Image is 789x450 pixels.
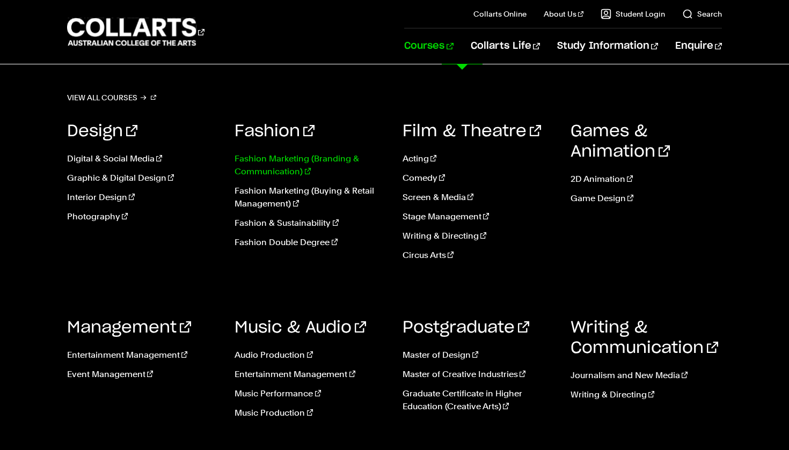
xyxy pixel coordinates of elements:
[235,368,386,381] a: Entertainment Management
[403,191,554,204] a: Screen & Media
[67,17,204,47] div: Go to homepage
[571,173,722,186] a: 2D Animation
[404,28,453,64] a: Courses
[403,368,554,381] a: Master of Creative Industries
[67,123,137,139] a: Design
[67,320,191,336] a: Management
[67,368,219,381] a: Event Management
[571,123,670,160] a: Games & Animation
[571,369,722,382] a: Journalism and New Media
[682,9,722,19] a: Search
[571,320,718,356] a: Writing & Communication
[471,28,540,64] a: Collarts Life
[544,9,583,19] a: About Us
[403,230,554,242] a: Writing & Directing
[235,123,315,139] a: Fashion
[235,185,386,210] a: Fashion Marketing (Buying & Retail Management)
[557,28,658,64] a: Study Information
[235,387,386,400] a: Music Performance
[403,349,554,362] a: Master of Design
[473,9,527,19] a: Collarts Online
[235,236,386,249] a: Fashion Double Degree
[67,349,219,362] a: Entertainment Management
[67,90,156,105] a: View all courses
[571,388,722,401] a: Writing & Directing
[235,407,386,419] a: Music Production
[601,9,665,19] a: Student Login
[67,172,219,185] a: Graphic & Digital Design
[403,152,554,165] a: Acting
[403,210,554,223] a: Stage Management
[403,172,554,185] a: Comedy
[571,192,722,205] a: Game Design
[403,249,554,262] a: Circus Arts
[235,152,386,178] a: Fashion Marketing (Branding & Communication)
[403,320,529,336] a: Postgraduate
[675,28,722,64] a: Enquire
[235,217,386,230] a: Fashion & Sustainability
[403,387,554,413] a: Graduate Certificate in Higher Education (Creative Arts)
[67,191,219,204] a: Interior Design
[67,152,219,165] a: Digital & Social Media
[235,349,386,362] a: Audio Production
[403,123,541,139] a: Film & Theatre
[235,320,366,336] a: Music & Audio
[67,210,219,223] a: Photography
